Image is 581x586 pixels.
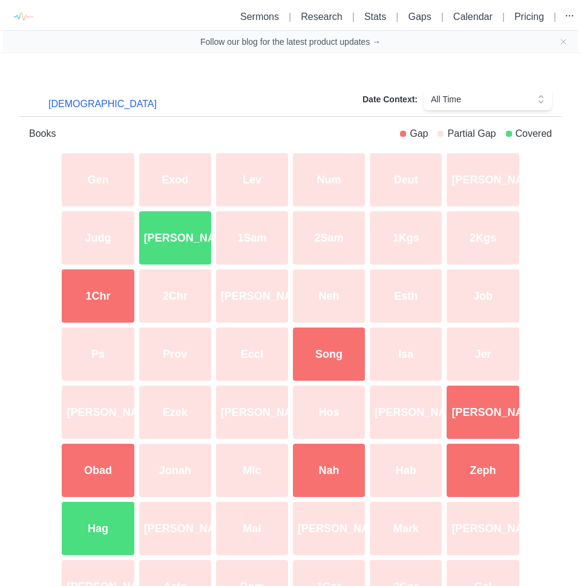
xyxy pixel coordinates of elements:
[391,10,403,24] li: |
[214,383,290,441] div: [PERSON_NAME]
[431,93,528,105] span: All Time
[447,127,496,141] div: Partial Gap
[290,499,367,558] div: [PERSON_NAME]
[39,92,166,116] button: [DEMOGRAPHIC_DATA]
[367,325,444,383] div: Isa
[444,383,521,441] div: [PERSON_NAME]
[290,151,367,209] div: Num
[363,93,418,105] span: Date Context:
[29,127,56,141] a: Books
[453,12,493,22] a: Calendar
[436,10,448,24] li: |
[9,3,36,30] img: logo
[497,10,510,24] li: |
[290,325,367,383] div: Song
[59,325,136,383] div: Ps
[214,209,290,267] div: 1Sam
[137,441,214,499] div: Jonah
[137,151,214,209] div: Exod
[444,441,521,499] div: Zeph
[444,151,521,209] div: [PERSON_NAME]
[444,267,521,325] div: Job
[137,383,214,441] div: Ezek
[367,151,444,209] div: Deut
[444,209,521,267] div: 2Kgs
[214,499,290,558] div: Mal
[59,383,136,441] div: [PERSON_NAME]
[200,36,381,48] a: Follow our blog for the latest product updates →
[424,88,552,110] button: All Time
[549,10,561,24] li: |
[214,325,290,383] div: Eccl
[367,267,444,325] div: Esth
[559,37,568,47] button: Close banner
[516,127,552,141] div: Covered
[214,267,290,325] div: [PERSON_NAME]
[59,209,136,267] div: Judg
[367,209,444,267] div: 1Kgs
[367,383,444,441] div: [PERSON_NAME]
[29,127,400,141] nav: Breadcrumb
[240,12,279,22] a: Sermons
[347,10,359,24] li: |
[137,325,214,383] div: Prov
[290,209,367,267] div: 2Sam
[367,441,444,499] div: Hab
[514,12,544,22] a: Pricing
[214,151,290,209] div: Lev
[290,383,367,441] div: Hos
[520,525,566,571] iframe: Drift Widget Chat Controller
[364,12,386,22] a: Stats
[137,499,214,558] div: [PERSON_NAME]
[137,267,214,325] div: 2Chr
[59,499,136,558] div: Hag
[59,441,136,499] div: Obad
[367,499,444,558] div: Mark
[301,12,342,22] a: Research
[408,12,431,22] a: Gaps
[284,10,296,24] li: |
[59,267,136,325] div: 1Chr
[290,267,367,325] div: Neh
[444,325,521,383] div: Jer
[137,209,214,267] div: [PERSON_NAME]
[410,127,428,141] div: Gap
[59,151,136,209] div: Gen
[444,499,521,558] div: [PERSON_NAME]
[214,441,290,499] div: Mic
[290,441,367,499] div: Nah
